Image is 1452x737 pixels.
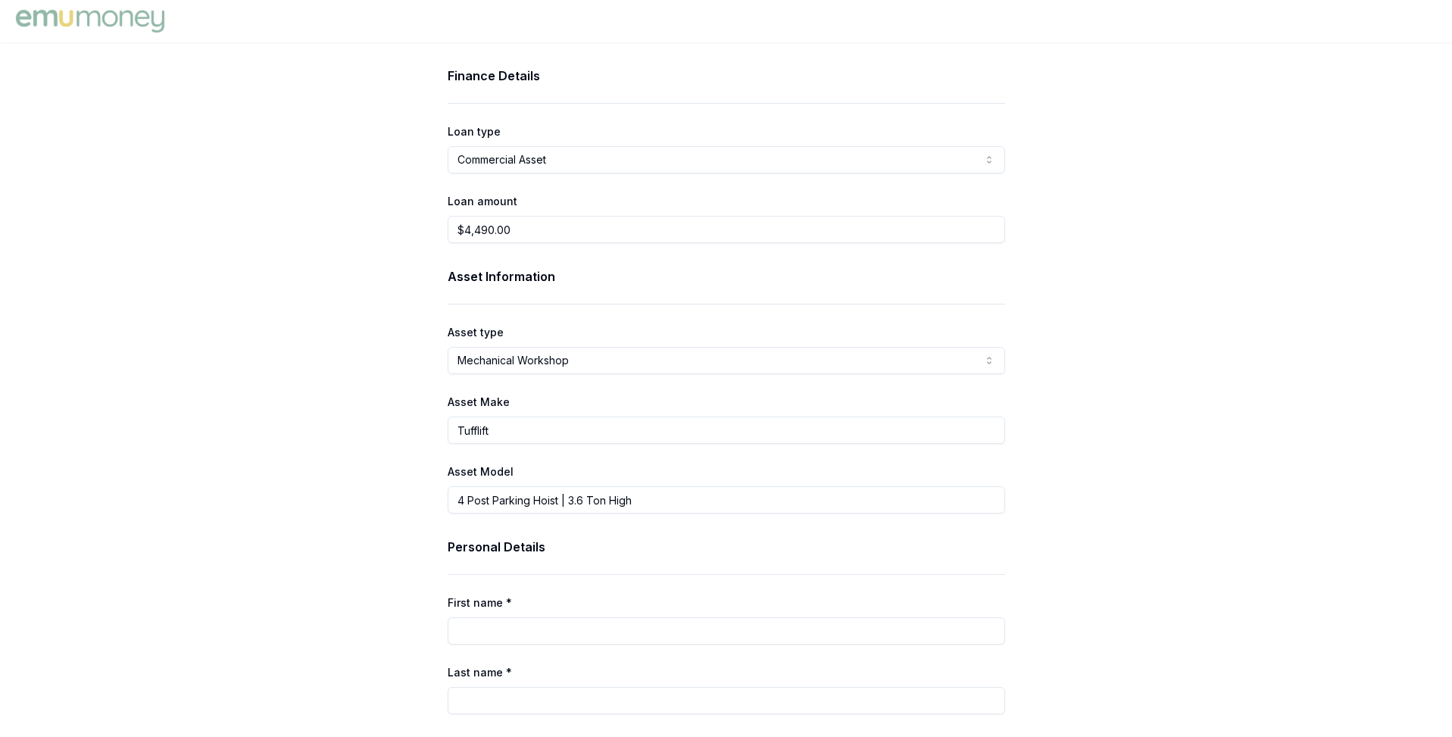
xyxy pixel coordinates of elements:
[448,125,501,138] label: Loan type
[448,666,512,679] label: Last name *
[448,216,1005,243] input: $
[448,465,514,478] label: Asset Model
[448,67,1005,85] h3: Finance Details
[12,6,168,36] img: Emu Money
[448,395,510,408] label: Asset Make
[448,267,1005,286] h3: Asset Information
[448,195,517,208] label: Loan amount
[448,326,504,339] label: Asset type
[448,596,512,609] label: First name *
[448,538,1005,556] h3: Personal Details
